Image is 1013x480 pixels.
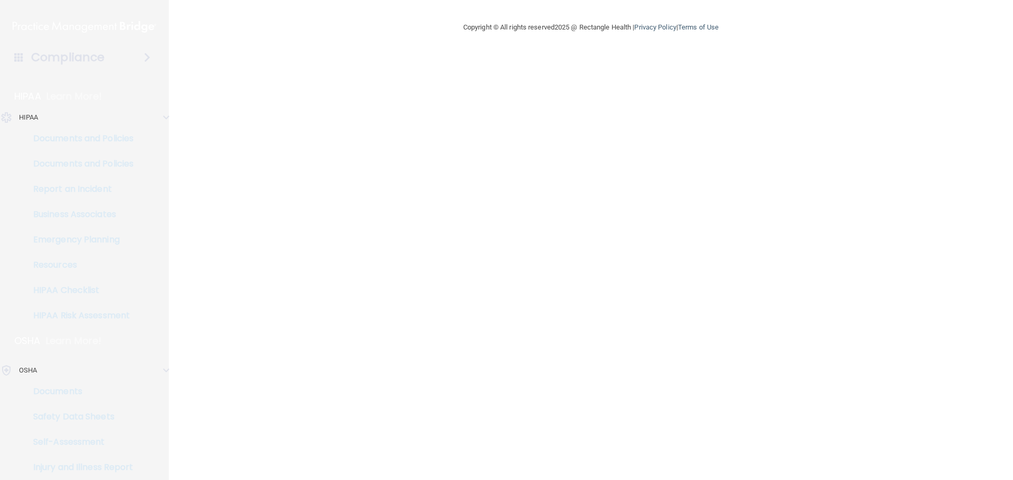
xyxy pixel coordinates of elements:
p: HIPAA Risk Assessment [7,310,151,321]
p: Business Associates [7,209,151,220]
p: Learn More! [46,335,102,347]
p: OSHA [14,335,41,347]
p: HIPAA [14,90,41,103]
p: Documents and Policies [7,159,151,169]
a: Privacy Policy [634,23,676,31]
p: Emergency Planning [7,234,151,245]
p: Injury and Illness Report [7,462,151,473]
p: Self-Assessment [7,437,151,447]
p: OSHA [19,364,37,377]
p: HIPAA Checklist [7,285,151,296]
p: Report an Incident [7,184,151,194]
h4: Compliance [31,50,104,65]
div: Copyright © All rights reserved 2025 @ Rectangle Health | | [398,11,783,44]
p: Safety Data Sheets [7,412,151,422]
p: Documents [7,386,151,397]
img: PMB logo [13,16,156,37]
p: Learn More! [46,90,102,103]
a: Terms of Use [678,23,719,31]
p: Documents and Policies [7,133,151,144]
p: Resources [7,260,151,270]
p: HIPAA [19,111,39,124]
